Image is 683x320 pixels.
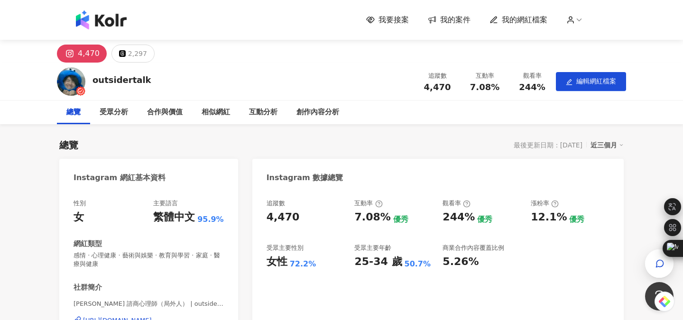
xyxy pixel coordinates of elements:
div: 5.26% [443,255,479,269]
div: outsidertalk [92,74,151,86]
button: edit編輯網紅檔案 [556,72,626,91]
span: 7.08% [470,82,499,92]
a: 我要接案 [366,15,409,25]
span: 編輯網紅檔案 [576,77,616,85]
div: 繁體中文 [153,210,195,225]
div: 追蹤數 [267,199,285,208]
div: 近三個月 [591,139,624,151]
div: 7.08% [354,210,390,225]
span: 感情 · 心理健康 · 藝術與娛樂 · 教育與學習 · 家庭 · 醫療與健康 [74,251,224,268]
div: 優秀 [569,214,584,225]
span: [PERSON_NAME] 諮商心理師（局外人） | outsidertalk [74,300,224,308]
span: edit [566,79,572,85]
div: 50.7% [405,259,431,269]
a: 我的網紅檔案 [489,15,547,25]
div: 總覽 [66,107,81,118]
span: 我要接案 [378,15,409,25]
div: 漲粉率 [531,199,559,208]
a: 我的案件 [428,15,471,25]
iframe: Help Scout Beacon - Open [645,282,674,311]
img: logo [76,10,127,29]
div: 合作與價值 [147,107,183,118]
div: 總覽 [59,138,78,152]
span: 我的案件 [440,15,471,25]
span: 我的網紅檔案 [502,15,547,25]
div: 創作內容分析 [296,107,339,118]
div: Instagram 網紅基本資料 [74,173,166,183]
div: 商業合作內容覆蓋比例 [443,244,504,252]
div: 互動率 [354,199,382,208]
div: 主要語言 [153,199,178,208]
div: 相似網紅 [202,107,230,118]
div: Instagram 數據總覽 [267,173,343,183]
div: 4,470 [78,47,100,60]
div: 最後更新日期：[DATE] [514,141,582,149]
div: 追蹤數 [419,71,455,81]
div: 72.2% [290,259,316,269]
div: 244% [443,210,475,225]
div: 優秀 [477,214,492,225]
div: 25-34 歲 [354,255,402,269]
div: 網紅類型 [74,239,102,249]
span: 244% [519,82,545,92]
div: 觀看率 [514,71,550,81]
div: 受眾主要性別 [267,244,304,252]
span: 95.9% [197,214,224,225]
div: 女 [74,210,84,225]
div: 互動分析 [249,107,277,118]
div: 優秀 [393,214,408,225]
div: 互動率 [467,71,503,81]
span: 4,470 [424,82,451,92]
div: 受眾分析 [100,107,128,118]
img: KOL Avatar [57,67,85,96]
div: 社群簡介 [74,283,102,293]
div: 12.1% [531,210,567,225]
button: 4,470 [57,45,107,63]
div: 性別 [74,199,86,208]
div: 2,297 [128,47,147,60]
button: 2,297 [111,45,155,63]
div: 4,470 [267,210,300,225]
div: 觀看率 [443,199,471,208]
div: 女性 [267,255,287,269]
div: 受眾主要年齡 [354,244,391,252]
